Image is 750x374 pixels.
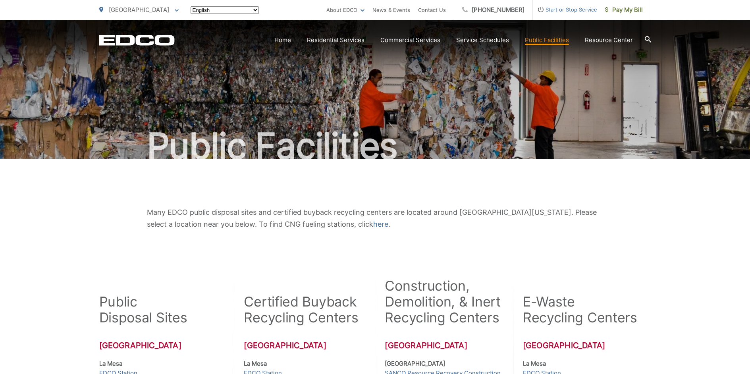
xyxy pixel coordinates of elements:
strong: La Mesa [523,360,546,367]
h3: [GEOGRAPHIC_DATA] [244,341,359,350]
a: Public Facilities [525,35,569,45]
h3: [GEOGRAPHIC_DATA] [99,341,224,350]
a: here [373,218,388,230]
strong: La Mesa [99,360,122,367]
h2: E-Waste Recycling Centers [523,294,637,326]
strong: La Mesa [244,360,267,367]
strong: [GEOGRAPHIC_DATA] [385,360,445,367]
a: Service Schedules [456,35,509,45]
select: Select a language [191,6,259,14]
span: Pay My Bill [605,5,643,15]
a: Contact Us [418,5,446,15]
a: About EDCO [326,5,364,15]
h2: Construction, Demolition, & Inert Recycling Centers [385,278,503,326]
h2: Public Disposal Sites [99,294,187,326]
h1: Public Facilities [99,126,651,166]
a: News & Events [372,5,410,15]
h2: Certified Buyback Recycling Centers [244,294,359,326]
a: EDCD logo. Return to the homepage. [99,35,175,46]
a: Home [274,35,291,45]
h3: [GEOGRAPHIC_DATA] [385,341,503,350]
h3: [GEOGRAPHIC_DATA] [523,341,651,350]
a: Resource Center [585,35,633,45]
span: [GEOGRAPHIC_DATA] [109,6,169,13]
a: Residential Services [307,35,364,45]
span: Many EDCO public disposal sites and certified buyback recycling centers are located around [GEOGR... [147,208,597,228]
a: Commercial Services [380,35,440,45]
